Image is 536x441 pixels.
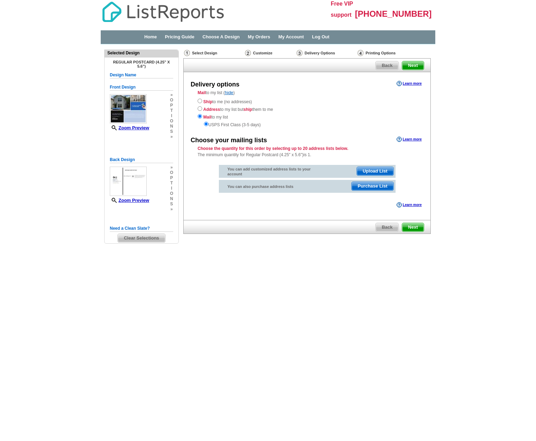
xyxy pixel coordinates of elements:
a: hide [225,90,233,95]
span: o [170,191,173,196]
div: Delivery options [191,80,239,89]
span: t [170,181,173,186]
span: Next [402,61,424,70]
a: Log Out [312,34,329,39]
span: p [170,103,173,108]
img: small-thumb.jpg [110,167,147,196]
span: Back [376,223,398,231]
a: Home [144,34,157,39]
img: Printing Options & Summary [358,50,363,56]
strong: Address [203,107,220,112]
span: Upload List [357,167,393,175]
div: Customize [244,50,296,56]
span: Clear Selections [118,234,165,242]
a: Pricing Guide [165,34,194,39]
span: t [170,108,173,113]
span: » [170,207,173,212]
img: Select Design [184,50,190,56]
strong: Mail [203,115,211,120]
div: Printing Options [357,50,419,56]
strong: Ship [203,99,212,104]
span: n [170,124,173,129]
a: My Account [278,34,304,39]
a: Back [375,223,399,232]
h4: Regular Postcard (4.25" x 5.6") [110,60,173,68]
div: to me (no addresses) to my list but them to me to my list [198,97,416,128]
span: p [170,175,173,181]
img: Delivery Options [297,50,303,56]
a: Back [375,61,399,70]
h5: Front Design [110,84,173,91]
div: Delivery Options [296,50,357,58]
img: small-thumb.jpg [110,94,147,123]
span: » [170,134,173,139]
span: Back [376,61,398,70]
span: s [170,129,173,134]
strong: Choose the quantity for this order by selecting up to 20 address lists below. [198,146,348,151]
h5: Need a Clean Slate? [110,225,173,232]
a: Learn more [397,202,422,208]
div: You can add customized address lists to your account [219,165,320,178]
h5: Back Design [110,157,173,163]
span: n [170,196,173,202]
span: s [170,202,173,207]
div: to my list ( ) [184,90,430,128]
span: i [170,113,173,119]
a: Learn more [397,137,422,142]
span: [PHONE_NUMBER] [355,9,432,18]
div: USPS First Class (3-5 days) [198,120,416,128]
span: i [170,186,173,191]
span: » [170,92,173,98]
h5: Design Name [110,72,173,78]
div: Choose your mailing lists [191,136,267,145]
strong: ship [244,107,252,112]
span: Purchase List [352,182,393,190]
strong: Mail [198,90,206,95]
span: o [170,170,173,175]
div: You can also purchase address lists [219,180,320,191]
img: Customize [245,50,251,56]
span: o [170,119,173,124]
div: The minimum quantity for Regular Postcard (4.25" x 5.6")is 1. [184,145,430,158]
a: Zoom Preview [110,125,149,130]
a: Learn more [397,81,422,86]
span: o [170,98,173,103]
a: Zoom Preview [110,198,149,203]
div: Select Design [183,50,244,58]
span: Next [402,223,424,231]
span: Free VIP support [331,1,353,18]
a: Choose A Design [202,34,240,39]
div: Selected Design [105,50,178,56]
span: » [170,165,173,170]
a: My Orders [248,34,270,39]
